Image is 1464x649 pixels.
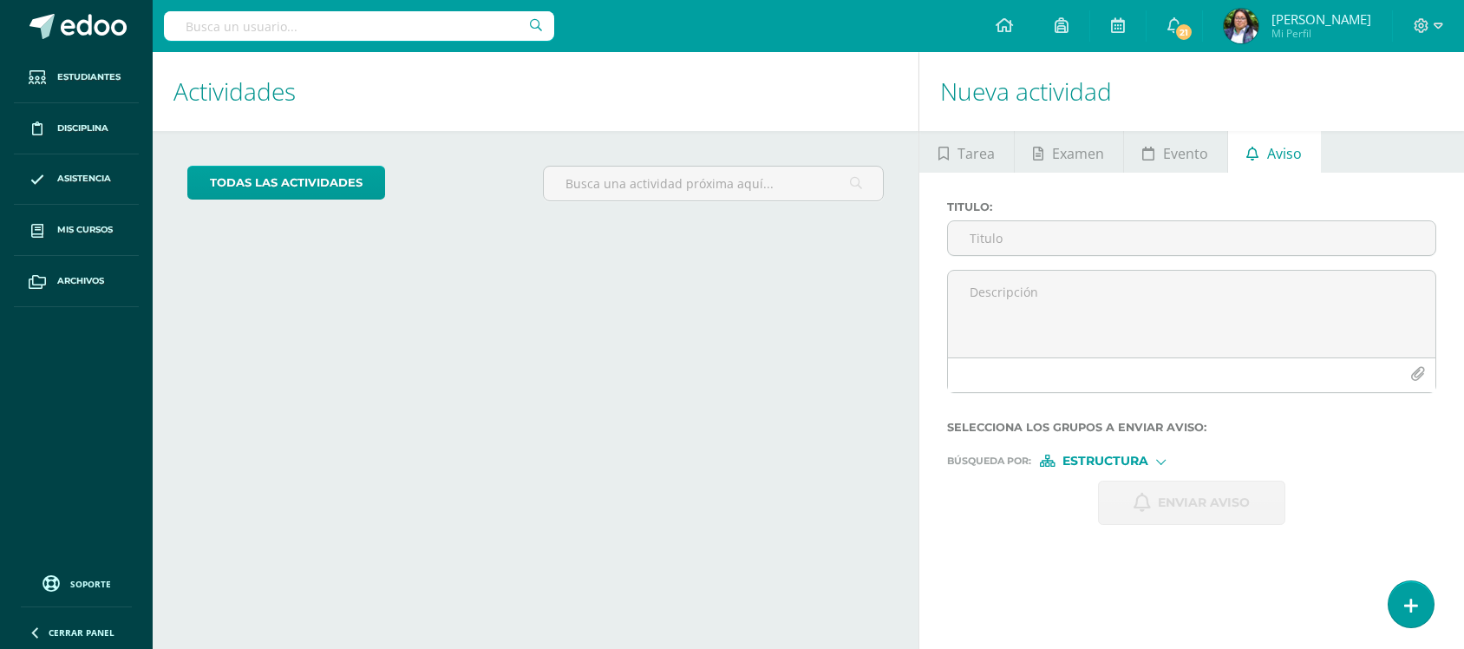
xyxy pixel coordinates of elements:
[14,154,139,206] a: Asistencia
[1271,26,1371,41] span: Mi Perfil
[14,256,139,307] a: Archivos
[57,70,121,84] span: Estudiantes
[947,200,1436,213] label: Titulo :
[57,172,111,186] span: Asistencia
[1271,10,1371,28] span: [PERSON_NAME]
[1124,131,1227,173] a: Evento
[57,274,104,288] span: Archivos
[1174,23,1193,42] span: 21
[1062,456,1148,466] span: Estructura
[187,166,385,200] a: todas las Actividades
[14,205,139,256] a: Mis cursos
[957,133,995,174] span: Tarea
[164,11,554,41] input: Busca un usuario...
[919,131,1013,173] a: Tarea
[21,571,132,594] a: Soporte
[173,52,898,131] h1: Actividades
[940,52,1443,131] h1: Nueva actividad
[1015,131,1123,173] a: Examen
[70,578,111,590] span: Soporte
[1228,131,1321,173] a: Aviso
[1267,133,1302,174] span: Aviso
[1158,482,1250,524] span: Enviar aviso
[1224,9,1258,43] img: 7ab285121826231a63682abc32cdc9f2.png
[544,167,884,200] input: Busca una actividad próxima aquí...
[948,221,1435,255] input: Titulo
[1163,133,1208,174] span: Evento
[1052,133,1104,174] span: Examen
[947,421,1436,434] label: Selecciona los grupos a enviar aviso :
[1040,455,1170,467] div: [object Object]
[14,103,139,154] a: Disciplina
[57,121,108,135] span: Disciplina
[947,456,1031,466] span: Búsqueda por :
[49,626,114,639] span: Cerrar panel
[14,52,139,103] a: Estudiantes
[57,223,113,237] span: Mis cursos
[1098,481,1285,525] button: Enviar aviso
